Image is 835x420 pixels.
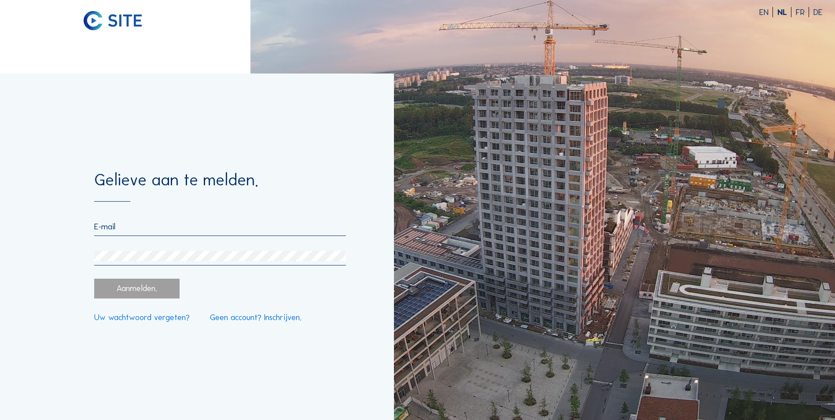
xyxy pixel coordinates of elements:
[759,8,773,17] div: EN
[777,8,791,17] div: NL
[210,313,302,322] a: Geen account? Inschrijven.
[94,313,190,322] a: Uw wachtwoord vergeten?
[796,8,809,17] div: FR
[813,8,823,17] div: DE
[94,221,346,232] input: E-mail
[94,172,346,202] div: Gelieve aan te melden.
[84,11,142,31] img: C-SITE logo
[94,279,179,298] div: Aanmelden.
